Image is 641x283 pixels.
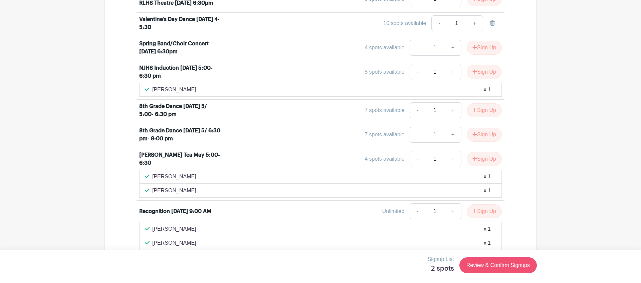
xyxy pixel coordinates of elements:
[139,15,222,31] div: Valentine’s Day Dance [DATE] 4-5:30
[152,225,196,233] p: [PERSON_NAME]
[410,151,425,167] a: -
[445,203,461,219] a: +
[410,127,425,143] a: -
[467,128,502,142] button: Sign Up
[365,155,404,163] div: 4 spots available
[466,15,483,31] a: +
[365,106,404,114] div: 7 spots available
[459,257,537,273] a: Review & Confirm Signups
[428,255,454,263] p: Signup List
[467,103,502,117] button: Sign Up
[152,173,196,181] p: [PERSON_NAME]
[152,187,196,195] p: [PERSON_NAME]
[139,64,222,80] div: NJHS Induction [DATE] 5:00-6:30 pm
[445,40,461,56] a: +
[428,265,454,273] h5: 2 spots
[484,173,491,181] div: x 1
[467,65,502,79] button: Sign Up
[445,102,461,118] a: +
[382,207,405,215] div: Unlimited
[139,102,222,118] div: 8th Grade Dance [DATE] 5/ 5:00- 6:30 pm
[484,225,491,233] div: x 1
[383,19,426,27] div: 10 spots available
[431,15,447,31] a: -
[445,127,461,143] a: +
[152,239,196,247] p: [PERSON_NAME]
[467,41,502,55] button: Sign Up
[484,86,491,94] div: x 1
[139,127,222,143] div: 8th Grade Dance [DATE] 5/ 6:30 pm- 8:00 pm
[139,151,222,167] div: [PERSON_NAME] Tea May 5:00-6:30
[139,207,211,215] div: Recognition [DATE] 9:00 AM
[365,131,404,139] div: 7 spots available
[152,86,196,94] p: [PERSON_NAME]
[445,64,461,80] a: +
[467,152,502,166] button: Sign Up
[410,203,425,219] a: -
[484,187,491,195] div: x 1
[365,44,404,52] div: 4 spots available
[410,102,425,118] a: -
[467,204,502,218] button: Sign Up
[139,40,222,56] div: Spring Band/Choir Concert [DATE] 6:30pm
[445,151,461,167] a: +
[410,64,425,80] a: -
[484,239,491,247] div: x 1
[410,40,425,56] a: -
[365,68,404,76] div: 5 spots available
